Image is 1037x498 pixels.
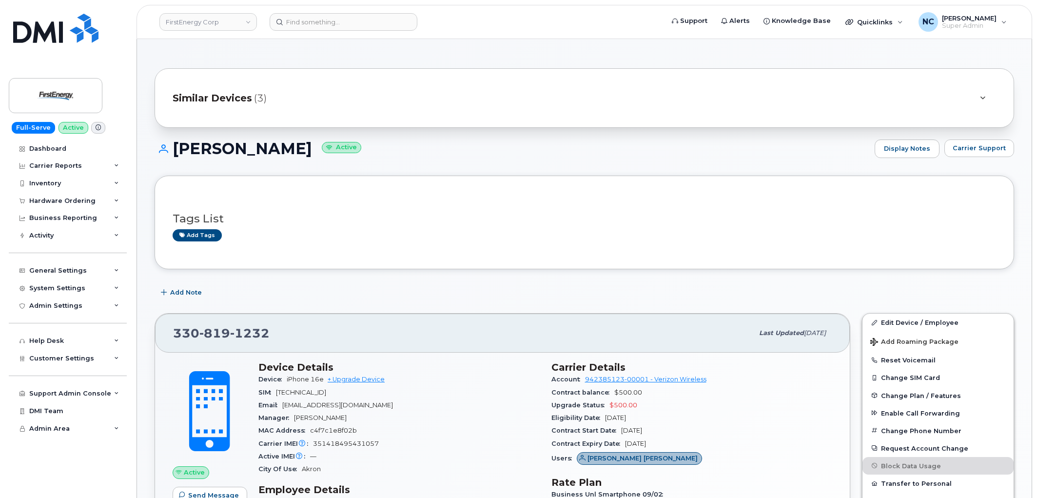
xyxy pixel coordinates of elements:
button: Add Note [155,284,210,301]
span: [PERSON_NAME] [294,414,347,421]
span: Account [551,376,585,383]
button: Request Account Change [862,439,1014,457]
span: Add Roaming Package [870,338,959,347]
span: Contract Start Date [551,427,621,434]
span: 351418495431057 [313,440,379,447]
h3: Device Details [258,361,540,373]
span: Enable Call Forwarding [881,409,960,417]
a: [PERSON_NAME] [PERSON_NAME] [577,455,703,462]
h3: Employee Details [258,484,540,496]
button: Change Phone Number [862,422,1014,439]
a: Display Notes [875,139,939,158]
span: Business Unl Smartphone 09/02 [551,491,668,498]
span: 1232 [230,326,270,340]
span: (3) [254,91,267,105]
span: City Of Use [258,465,302,473]
a: 942385123-00001 - Verizon Wireless [585,376,706,383]
span: 330 [173,326,270,340]
span: [DATE] [804,329,826,337]
span: [DATE] [605,414,626,421]
button: Enable Call Forwarding [862,404,1014,422]
a: Add tags [173,229,222,241]
span: Change Plan / Features [881,392,961,399]
button: Transfer to Personal [862,475,1014,492]
h3: Carrier Details [551,361,833,373]
h1: [PERSON_NAME] [155,140,870,157]
span: MAC Address [258,427,310,434]
span: Last updated [759,329,804,337]
span: [TECHNICAL_ID] [276,389,326,396]
span: [DATE] [625,440,646,447]
span: Eligibility Date [551,414,605,421]
span: Users [551,455,577,462]
a: Edit Device / Employee [862,314,1014,331]
h3: Rate Plan [551,477,833,488]
span: Add Note [170,288,202,297]
span: Similar Devices [173,91,252,105]
span: Contract Expiry Date [551,440,625,447]
span: Email [258,401,282,409]
span: — [310,453,316,460]
button: Block Data Usage [862,457,1014,475]
span: Carrier IMEI [258,440,313,447]
span: Device [258,376,287,383]
span: Upgrade Status [551,401,609,409]
span: [PERSON_NAME] [PERSON_NAME] [587,454,698,463]
span: iPhone 16e [287,376,324,383]
span: Carrier Support [953,143,1006,153]
span: Akron [302,465,321,473]
iframe: Messenger Launcher [995,456,1030,491]
button: Change Plan / Features [862,387,1014,404]
button: Carrier Support [944,139,1014,157]
span: Active IMEI [258,453,310,460]
span: SIM [258,389,276,396]
button: Reset Voicemail [862,351,1014,369]
h3: Tags List [173,213,996,225]
span: 819 [199,326,230,340]
a: + Upgrade Device [328,376,385,383]
span: Active [184,468,205,477]
small: Active [322,142,361,153]
button: Change SIM Card [862,369,1014,386]
span: Contract balance [551,389,614,396]
span: $500.00 [609,401,637,409]
span: Manager [258,414,294,421]
span: c4f7c1e8f02b [310,427,357,434]
button: Add Roaming Package [862,331,1014,351]
span: [DATE] [621,427,642,434]
span: [EMAIL_ADDRESS][DOMAIN_NAME] [282,401,393,409]
span: $500.00 [614,389,642,396]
